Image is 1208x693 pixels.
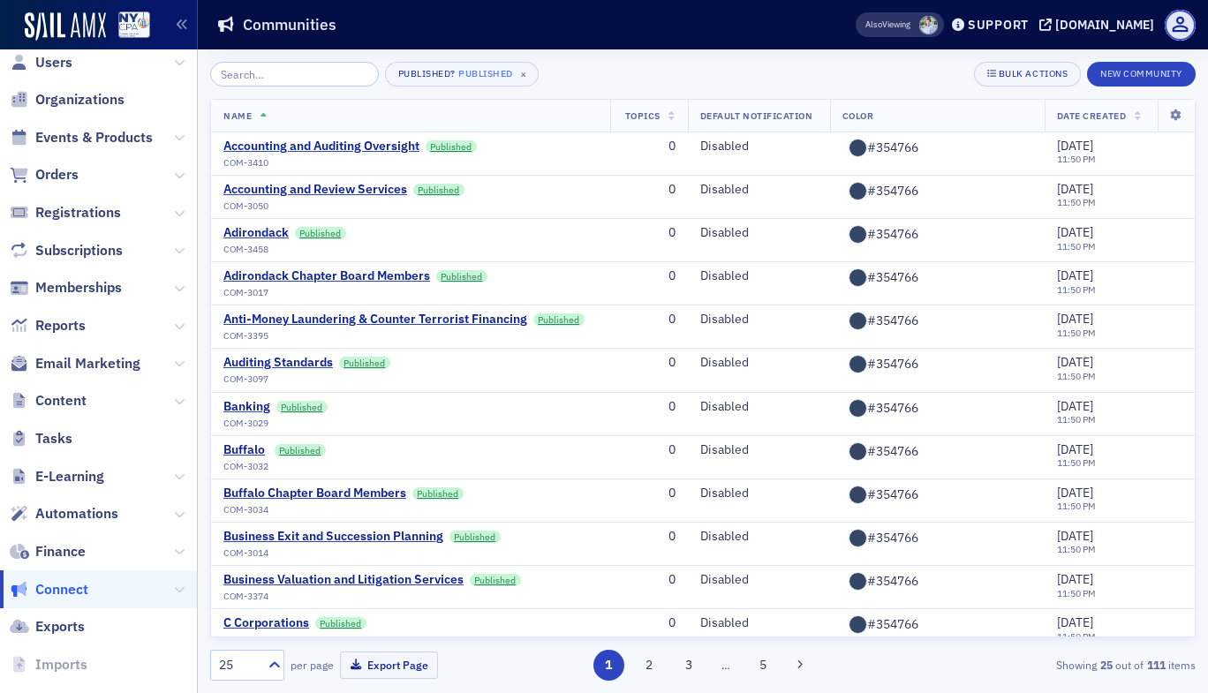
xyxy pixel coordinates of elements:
[1057,571,1093,587] span: [DATE]
[385,62,539,87] button: Published?Published×
[223,355,333,371] a: Auditing Standards
[700,268,818,284] div: Disabled
[842,355,1032,373] input: #ffffff
[118,11,150,39] img: SailAMX
[842,615,1032,634] input: #ffffff
[1057,109,1126,122] span: Date Created
[426,140,477,153] a: Published
[1057,441,1093,457] span: [DATE]
[700,399,818,415] div: Disabled
[842,312,1032,330] input: #ffffff
[999,69,1068,79] div: Bulk Actions
[275,444,326,456] a: Published
[842,486,1032,504] input: #ffffff
[223,373,268,385] span: COM-3097
[223,287,268,298] span: COM-3017
[35,53,72,72] span: Users
[623,182,676,198] div: 0
[35,504,118,524] span: Automations
[700,572,818,588] div: Disabled
[35,655,87,674] span: Imports
[1057,500,1096,512] time: 11:50 PM
[223,399,270,415] a: Banking
[210,62,379,87] input: Search…
[700,442,818,458] div: Disabled
[700,615,818,631] div: Disabled
[219,656,258,674] div: 25
[533,313,585,326] a: Published
[842,225,1032,244] input: #ffffff
[10,241,123,260] a: Subscriptions
[10,429,72,448] a: Tasks
[593,650,624,681] button: 1
[315,617,366,629] a: Published
[35,542,86,561] span: Finance
[700,139,818,154] div: Disabled
[1057,181,1093,197] span: [DATE]
[223,504,268,516] span: COM-3034
[412,487,464,500] a: Published
[10,53,72,72] a: Users
[25,12,106,41] img: SailAMX
[700,225,818,241] div: Disabled
[623,355,676,371] div: 0
[223,572,464,588] div: Business Valuation and Litigation Services
[458,68,513,79] div: Published
[1057,587,1096,599] time: 11:50 PM
[633,650,664,681] button: 2
[842,529,1032,547] input: #ffffff
[35,580,88,599] span: Connect
[1057,630,1096,643] time: 11:50 PM
[880,657,1196,673] div: Showing out of items
[10,165,79,185] a: Orders
[10,467,104,486] a: E-Learning
[842,572,1032,591] input: #ffffff
[35,241,123,260] span: Subscriptions
[10,617,85,637] a: Exports
[10,203,121,222] a: Registrations
[1057,311,1093,327] span: [DATE]
[842,182,1032,200] input: #ffffff
[10,90,125,109] a: Organizations
[674,650,705,681] button: 3
[842,399,1032,418] input: #ffffff
[1087,64,1196,80] a: New Community
[1057,614,1093,630] span: [DATE]
[223,157,268,169] span: COM-3410
[10,391,87,411] a: Content
[1057,528,1093,544] span: [DATE]
[919,16,938,34] span: Luke Abell
[223,461,268,472] span: COM-3032
[623,399,676,415] div: 0
[223,529,443,545] a: Business Exit and Succession Planning
[223,442,268,458] a: Buffalo
[223,312,527,328] a: Anti-Money Laundering & Counter Terrorist Financing
[223,182,407,198] a: Accounting and Review Services
[1057,456,1096,469] time: 11:50 PM
[700,109,813,122] span: Default Notification
[865,19,882,30] div: Also
[35,617,85,637] span: Exports
[35,128,153,147] span: Events & Products
[35,203,121,222] span: Registrations
[1057,398,1093,414] span: [DATE]
[295,227,346,239] a: Published
[398,68,456,79] div: Published?
[842,109,874,122] span: Color
[700,182,818,198] div: Disabled
[968,17,1029,33] div: Support
[35,429,72,448] span: Tasks
[1097,657,1115,673] strong: 25
[223,225,289,241] a: Adirondack
[223,268,430,284] a: Adirondack Chapter Board Members
[10,580,88,599] a: Connect
[1057,283,1096,296] time: 11:50 PM
[623,486,676,501] div: 0
[1144,657,1168,673] strong: 111
[10,504,118,524] a: Automations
